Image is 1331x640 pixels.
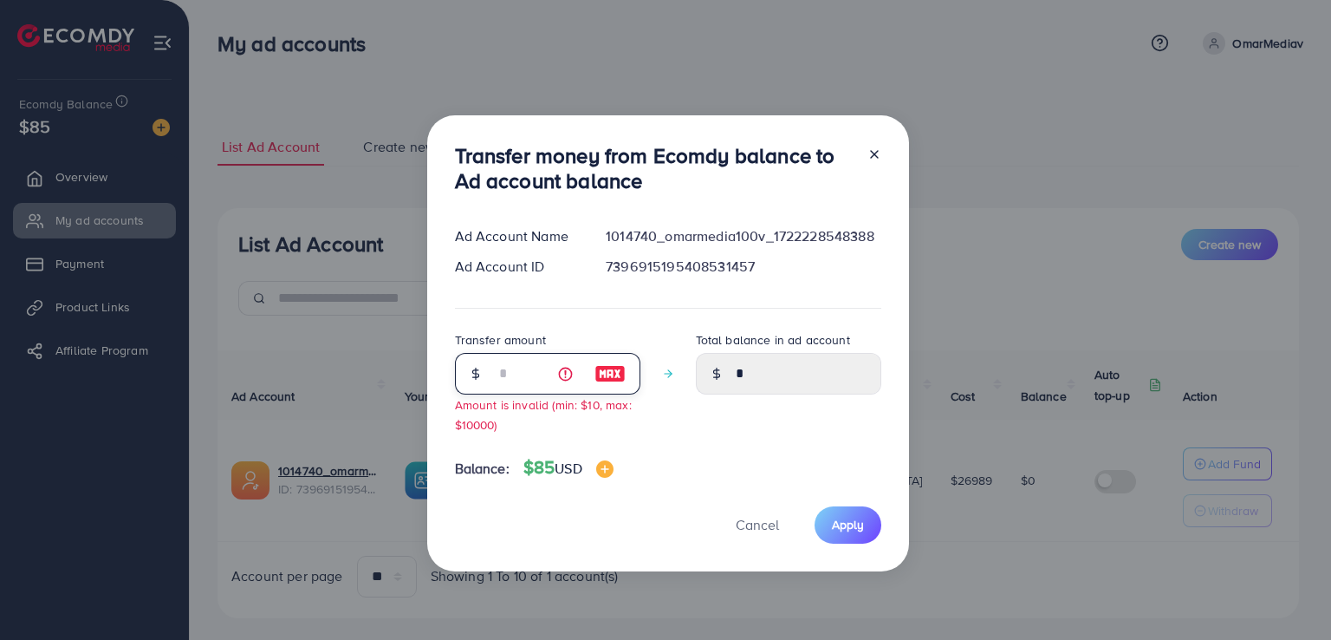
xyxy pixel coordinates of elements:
button: Cancel [714,506,801,544]
div: 1014740_omarmedia100v_1722228548388 [592,226,894,246]
img: image [596,460,614,478]
div: Ad Account Name [441,226,593,246]
h4: $85 [523,457,614,479]
span: USD [555,459,581,478]
button: Apply [815,506,881,544]
span: Balance: [455,459,510,479]
span: Apply [832,516,864,533]
span: Cancel [736,515,779,534]
label: Transfer amount [455,331,546,349]
iframe: Chat [1257,562,1318,627]
label: Total balance in ad account [696,331,850,349]
img: image [594,363,626,384]
h3: Transfer money from Ecomdy balance to Ad account balance [455,143,854,193]
div: Ad Account ID [441,257,593,277]
div: 7396915195408531457 [592,257,894,277]
small: Amount is invalid (min: $10, max: $10000) [455,396,632,433]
